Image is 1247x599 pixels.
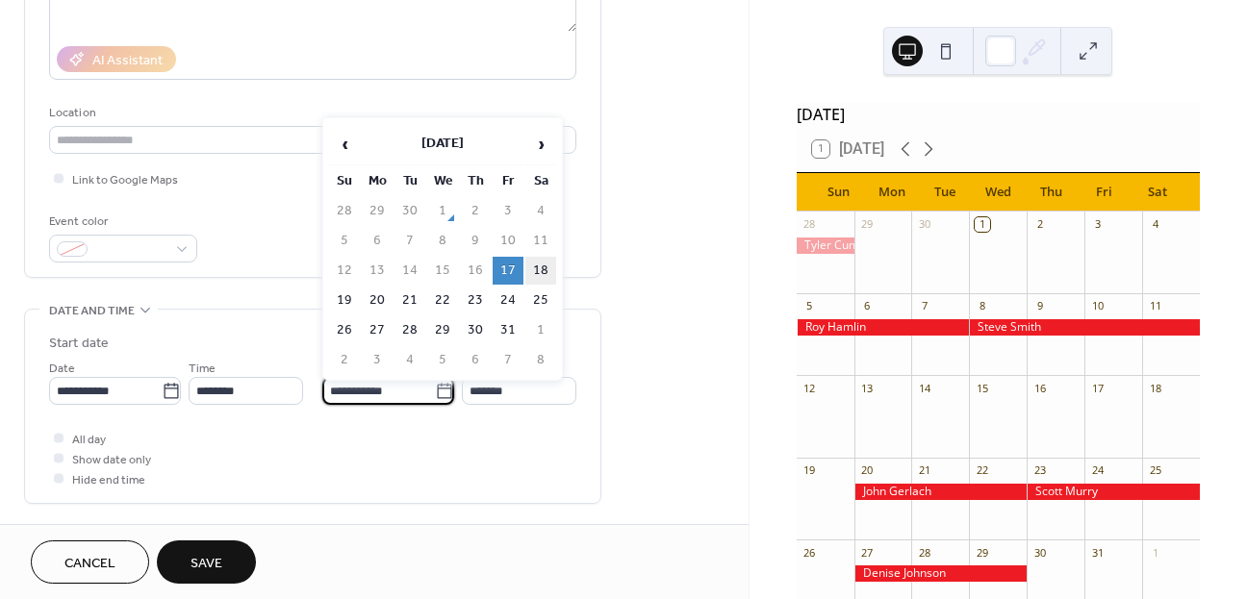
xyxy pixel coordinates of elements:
div: Fri [1078,173,1131,212]
td: 6 [362,227,393,255]
div: 8 [975,299,989,313]
td: 28 [329,197,360,225]
td: 19 [329,287,360,314]
td: 30 [394,197,425,225]
div: 29 [860,217,875,232]
div: 23 [1032,463,1047,478]
div: Event color [49,212,193,232]
div: 18 [1148,381,1162,395]
span: Time [189,359,216,379]
div: 25 [1148,463,1162,478]
div: 30 [1032,545,1047,560]
div: 7 [917,299,931,313]
div: 9 [1032,299,1047,313]
div: 30 [917,217,931,232]
div: 6 [860,299,875,313]
td: 21 [394,287,425,314]
td: 16 [460,257,491,285]
div: 27 [860,545,875,560]
td: 6 [460,346,491,374]
div: Denise Johnson [854,565,1028,582]
td: 5 [427,346,458,374]
span: Date [49,359,75,379]
td: 28 [394,316,425,344]
div: Roy Hamlin [797,319,970,336]
span: Link to Google Maps [72,170,178,190]
div: 3 [1090,217,1105,232]
td: 5 [329,227,360,255]
div: 5 [802,299,817,313]
span: Date and time [49,301,135,321]
div: Start date [49,334,109,354]
div: 11 [1148,299,1162,313]
td: 31 [493,316,523,344]
td: 15 [427,257,458,285]
td: 13 [362,257,393,285]
td: 30 [460,316,491,344]
span: ‹ [330,125,359,163]
div: Location [49,103,573,123]
div: 2 [1032,217,1047,232]
td: 23 [460,287,491,314]
div: Sun [812,173,865,212]
span: › [526,125,555,163]
td: 29 [427,316,458,344]
td: 11 [525,227,556,255]
div: Tue [918,173,971,212]
div: 19 [802,463,817,478]
td: 2 [329,346,360,374]
div: 22 [975,463,989,478]
span: Cancel [64,554,115,574]
div: Wed [972,173,1025,212]
span: Show date only [72,450,151,470]
td: 3 [362,346,393,374]
td: 26 [329,316,360,344]
div: Steve Smith [969,319,1200,336]
td: 17 [493,257,523,285]
div: Tyler Cummings [797,237,854,254]
td: 4 [525,197,556,225]
th: Fr [493,167,523,195]
td: 2 [460,197,491,225]
div: 29 [975,545,989,560]
td: 25 [525,287,556,314]
span: Hide end time [72,470,145,490]
td: 14 [394,257,425,285]
td: 3 [493,197,523,225]
div: 17 [1090,381,1105,395]
td: 12 [329,257,360,285]
th: Tu [394,167,425,195]
td: 7 [493,346,523,374]
th: [DATE] [362,124,523,165]
td: 29 [362,197,393,225]
th: We [427,167,458,195]
td: 18 [525,257,556,285]
span: Save [191,554,222,574]
td: 9 [460,227,491,255]
td: 1 [525,316,556,344]
td: 24 [493,287,523,314]
div: 16 [1032,381,1047,395]
th: Sa [525,167,556,195]
th: Th [460,167,491,195]
div: Sat [1132,173,1184,212]
td: 8 [427,227,458,255]
div: 24 [1090,463,1105,478]
td: 7 [394,227,425,255]
div: 12 [802,381,817,395]
div: 28 [917,545,931,560]
span: All day [72,430,106,450]
button: Cancel [31,540,149,584]
div: Mon [865,173,918,212]
div: 14 [917,381,931,395]
td: 27 [362,316,393,344]
div: 13 [860,381,875,395]
div: 31 [1090,545,1105,560]
div: 1 [975,217,989,232]
div: 26 [802,545,817,560]
div: 28 [802,217,817,232]
div: Thu [1025,173,1078,212]
div: John Gerlach [854,484,1028,500]
div: 1 [1148,545,1162,560]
